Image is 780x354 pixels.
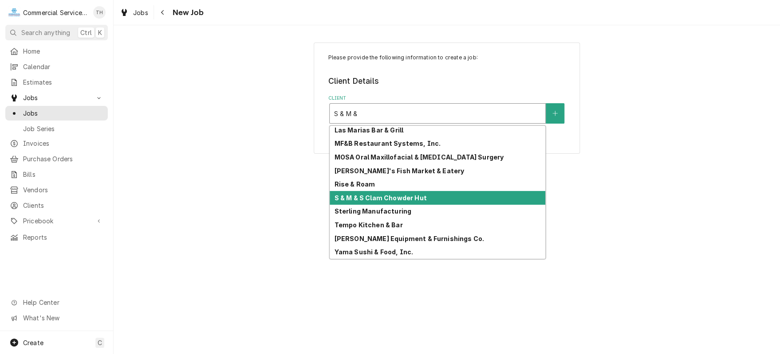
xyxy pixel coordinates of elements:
[5,198,108,213] a: Clients
[328,75,566,87] legend: Client Details
[23,62,103,71] span: Calendar
[5,121,108,136] a: Job Series
[23,124,103,133] span: Job Series
[23,47,103,56] span: Home
[23,298,102,307] span: Help Center
[5,295,108,310] a: Go to Help Center
[334,153,504,161] strong: MOSA Oral Maxillofacial & [MEDICAL_DATA] Surgery
[116,5,152,20] a: Jobs
[5,25,108,40] button: Search anythingCtrlK
[23,8,88,17] div: Commercial Service Co.
[328,54,566,62] p: Please provide the following information to create a job:
[5,167,108,182] a: Bills
[328,95,566,102] label: Client
[170,7,204,19] span: New Job
[334,248,413,256] strong: Yama Sushi & Food, Inc.
[23,109,103,118] span: Jobs
[80,28,92,37] span: Ctrl
[93,6,106,19] div: Tricia Hansen's Avatar
[5,152,108,166] a: Purchase Orders
[5,75,108,89] a: Estimates
[5,44,108,58] a: Home
[23,170,103,179] span: Bills
[5,311,108,325] a: Go to What's New
[23,339,43,346] span: Create
[334,221,402,229] strong: Tempo Kitchen & Bar
[133,8,148,17] span: Jobs
[334,194,426,202] strong: S & M & S Clam Chowder Hut
[334,167,464,175] strong: [PERSON_NAME]'s Fish Market & Eatery
[334,180,375,188] strong: Rise & Roam
[8,6,20,19] div: Commercial Service Co.'s Avatar
[156,5,170,19] button: Navigate back
[8,6,20,19] div: C
[5,214,108,228] a: Go to Pricebook
[98,28,102,37] span: K
[23,93,90,102] span: Jobs
[23,216,90,226] span: Pricebook
[5,183,108,197] a: Vendors
[5,106,108,121] a: Jobs
[314,43,580,154] div: Job Create/Update
[23,154,103,163] span: Purchase Orders
[93,6,106,19] div: TH
[5,136,108,151] a: Invoices
[23,139,103,148] span: Invoices
[23,78,103,87] span: Estimates
[334,126,403,134] strong: Las Marias Bar & Grill
[5,230,108,245] a: Reports
[334,235,484,242] strong: [PERSON_NAME] Equipment & Furnishings Co.
[23,201,103,210] span: Clients
[328,95,566,124] div: Client
[334,140,441,147] strong: MF&B Restaurant Systems, Inc.
[23,185,103,195] span: Vendors
[21,28,70,37] span: Search anything
[98,338,102,347] span: C
[334,207,411,215] strong: Sterling Manufacturing
[23,313,102,323] span: What's New
[328,54,566,124] div: Job Create/Update Form
[5,90,108,105] a: Go to Jobs
[546,103,564,124] button: Create New Client
[552,110,558,117] svg: Create New Client
[23,233,103,242] span: Reports
[5,59,108,74] a: Calendar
